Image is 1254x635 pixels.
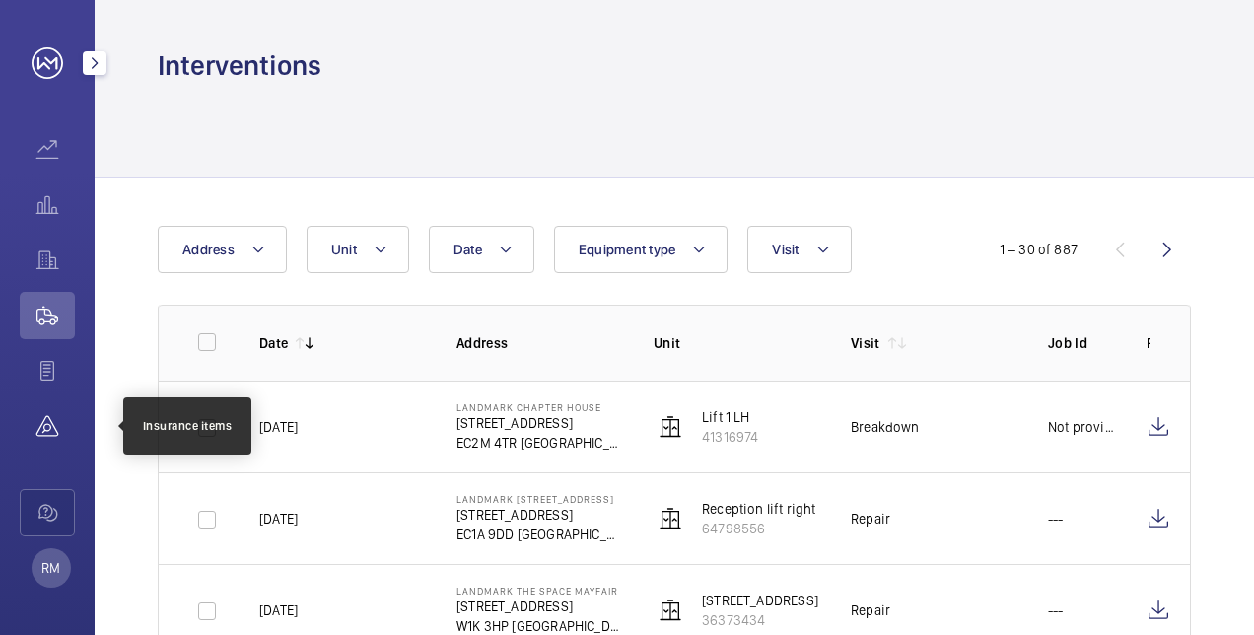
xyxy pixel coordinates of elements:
p: Date [259,333,288,353]
p: Landmark The Space Mayfair [456,585,622,597]
p: [STREET_ADDRESS] [456,597,622,616]
p: 64798556 [702,519,851,538]
button: Visit [747,226,851,273]
p: [DATE] [259,509,298,529]
button: Equipment type [554,226,729,273]
p: --- [1048,509,1064,529]
span: Address [182,242,235,257]
p: Not provided as is on contract [1048,417,1115,437]
p: RM [41,558,60,578]
p: EC1A 9DD [GEOGRAPHIC_DATA] [456,525,622,544]
div: Insurance items [143,417,233,435]
p: Report [1147,333,1150,353]
p: [STREET_ADDRESS] [456,413,622,433]
p: 36373434 [702,610,818,630]
p: Unit [654,333,819,353]
p: 41316974 [702,427,758,447]
p: [STREET_ADDRESS] [702,591,818,610]
span: Unit [331,242,357,257]
div: 1 – 30 of 887 [1000,240,1078,259]
button: Unit [307,226,409,273]
p: Landmark [STREET_ADDRESS] [456,493,622,505]
img: elevator.svg [659,507,682,530]
button: Date [429,226,534,273]
h1: Interventions [158,47,321,84]
p: Reception lift right hand [702,499,851,519]
p: Visit [851,333,880,353]
span: Equipment type [579,242,676,257]
p: [STREET_ADDRESS] [456,505,622,525]
div: Repair [851,600,890,620]
div: Repair [851,509,890,529]
p: [DATE] [259,600,298,620]
button: Address [158,226,287,273]
p: Address [456,333,622,353]
span: Date [453,242,482,257]
img: elevator.svg [659,415,682,439]
p: Job Id [1048,333,1115,353]
p: EC2M 4TR [GEOGRAPHIC_DATA] [456,433,622,453]
p: --- [1048,600,1064,620]
p: Landmark Chapter House [456,401,622,413]
img: elevator.svg [659,599,682,622]
div: Breakdown [851,417,920,437]
p: Lift 1 LH [702,407,758,427]
p: [DATE] [259,417,298,437]
span: Visit [772,242,799,257]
